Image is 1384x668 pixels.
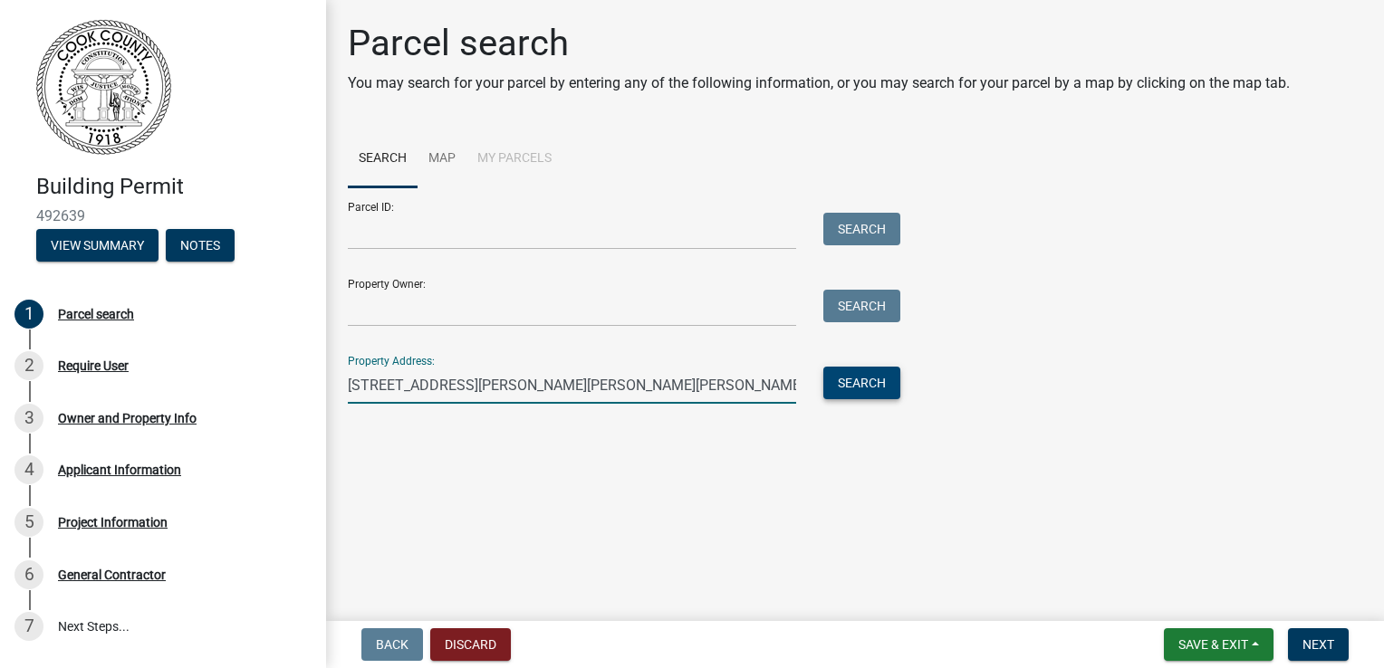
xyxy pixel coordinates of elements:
[823,213,900,245] button: Search
[36,239,159,253] wm-modal-confirm: Summary
[58,308,134,320] div: Parcel search
[14,404,43,433] div: 3
[1288,628,1349,661] button: Next
[36,19,171,155] img: Cook County, Georgia
[36,174,312,200] h4: Building Permit
[14,508,43,537] div: 5
[58,516,168,529] div: Project Information
[36,207,290,224] span: 492639
[14,612,43,641] div: 7
[14,455,43,484] div: 4
[823,290,900,322] button: Search
[348,130,418,188] a: Search
[166,229,235,262] button: Notes
[418,130,466,188] a: Map
[36,229,159,262] button: View Summary
[376,637,408,652] span: Back
[348,72,1290,94] p: You may search for your parcel by entering any of the following information, or you may search fo...
[1178,637,1248,652] span: Save & Exit
[1302,637,1334,652] span: Next
[14,351,43,380] div: 2
[1164,628,1273,661] button: Save & Exit
[348,22,1290,65] h1: Parcel search
[430,628,511,661] button: Discard
[823,367,900,399] button: Search
[166,239,235,253] wm-modal-confirm: Notes
[58,463,181,476] div: Applicant Information
[58,568,166,581] div: General Contractor
[58,412,197,425] div: Owner and Property Info
[58,359,129,372] div: Require User
[14,560,43,589] div: 6
[361,628,423,661] button: Back
[14,300,43,329] div: 1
